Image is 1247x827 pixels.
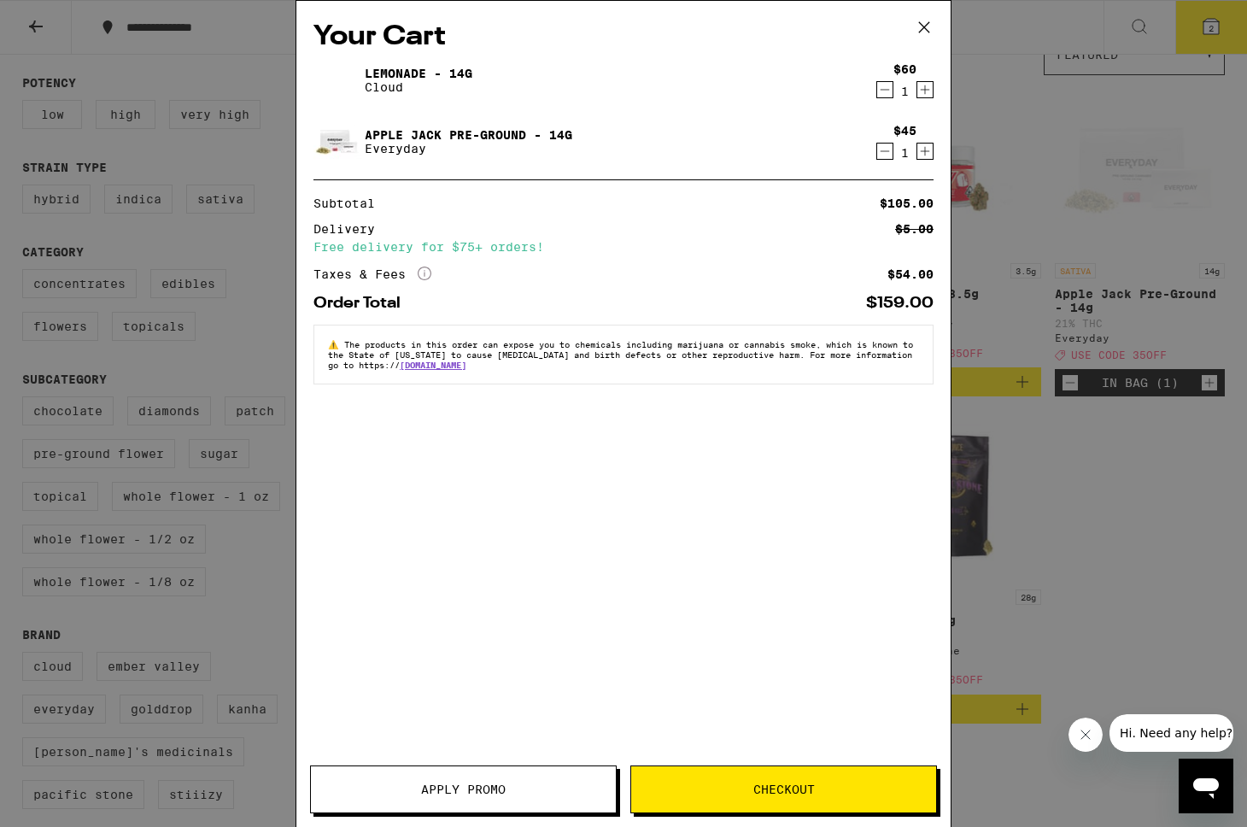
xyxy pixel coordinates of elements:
div: Subtotal [313,197,387,209]
div: Taxes & Fees [313,267,431,282]
span: Checkout [753,783,815,795]
button: Increment [916,81,934,98]
button: Decrement [876,81,893,98]
div: Free delivery for $75+ orders! [313,241,934,253]
span: ⚠️ [328,339,344,349]
button: Checkout [630,765,937,813]
div: $5.00 [895,223,934,235]
p: Cloud [365,80,472,94]
div: $60 [893,62,916,76]
div: $54.00 [887,268,934,280]
div: 1 [893,85,916,98]
span: The products in this order can expose you to chemicals including marijuana or cannabis smoke, whi... [328,339,913,370]
iframe: Button to launch messaging window [1179,759,1233,813]
button: Apply Promo [310,765,617,813]
div: Delivery [313,223,387,235]
img: Lemonade - 14g [313,56,361,104]
div: 1 [893,146,916,160]
div: Order Total [313,296,413,311]
iframe: Message from company [1109,714,1233,752]
button: Increment [916,143,934,160]
p: Everyday [365,142,572,155]
h2: Your Cart [313,18,934,56]
a: Lemonade - 14g [365,67,472,80]
div: $159.00 [866,296,934,311]
span: Apply Promo [421,783,506,795]
div: $105.00 [880,197,934,209]
a: Apple Jack Pre-Ground - 14g [365,128,572,142]
a: [DOMAIN_NAME] [400,360,466,370]
img: Apple Jack Pre-Ground - 14g [313,118,361,166]
button: Decrement [876,143,893,160]
div: $45 [893,124,916,138]
iframe: Close message [1068,718,1103,752]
